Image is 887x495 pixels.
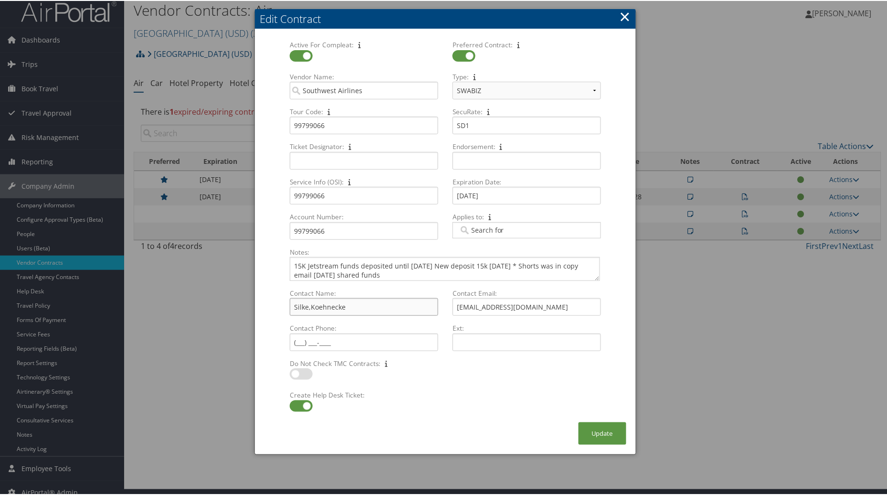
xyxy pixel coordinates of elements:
[290,116,438,133] input: Tour Code:
[449,39,605,49] label: Preferred Contract:
[579,421,626,444] button: Update
[290,297,438,315] input: Contact Name:
[449,106,605,116] label: SecuRate:
[286,211,442,221] label: Account Number:
[453,116,601,133] input: SecuRate:
[449,211,605,221] label: Applies to:
[286,176,442,186] label: Service Info (OSI):
[286,323,442,332] label: Contact Phone:
[286,141,442,151] label: Ticket Designator:
[449,288,605,297] label: Contact Email:
[449,71,605,81] label: Type:
[260,11,636,25] div: Edit Contract
[453,81,601,98] select: Type:
[290,151,438,169] input: Ticket Designator:
[290,256,600,280] textarea: Notes:
[459,225,512,234] input: Applies to:
[286,247,605,256] label: Notes:
[453,151,601,169] input: Endorsement:
[449,141,605,151] label: Endorsement:
[290,333,438,350] input: Contact Phone:
[620,6,631,25] button: ×
[290,221,438,239] input: Account Number:
[449,323,605,332] label: Ext:
[453,186,601,204] input: Expiration Date:
[286,39,442,49] label: Active For Compleat:
[290,186,438,204] input: Service Info (OSI):
[286,389,442,399] label: Create Help Desk Ticket:
[286,358,442,367] label: Do Not Check TMC Contracts:
[286,106,442,116] label: Tour Code:
[286,71,442,81] label: Vendor Name:
[449,176,605,186] label: Expiration Date:
[453,333,601,350] input: Ext:
[290,81,438,98] input: Vendor Name:
[286,288,442,297] label: Contact Name:
[453,297,601,315] input: Contact Email:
